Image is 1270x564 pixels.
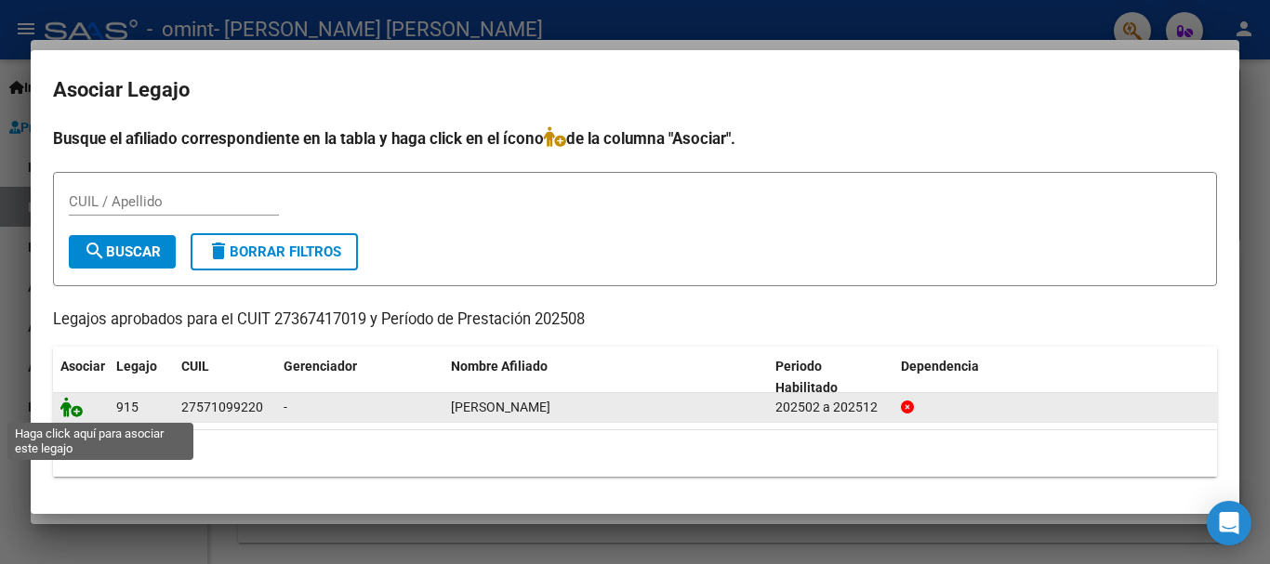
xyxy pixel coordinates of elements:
[181,397,263,418] div: 27571099220
[207,243,341,260] span: Borrar Filtros
[109,347,174,408] datatable-header-cell: Legajo
[451,359,548,374] span: Nombre Afiliado
[284,400,287,414] span: -
[1207,501,1251,545] div: Open Intercom Messenger
[116,359,157,374] span: Legajo
[84,240,106,262] mat-icon: search
[207,240,230,262] mat-icon: delete
[775,359,838,395] span: Periodo Habilitado
[443,347,768,408] datatable-header-cell: Nombre Afiliado
[53,347,109,408] datatable-header-cell: Asociar
[901,359,979,374] span: Dependencia
[53,430,1217,477] div: 1 registros
[53,126,1217,151] h4: Busque el afiliado correspondiente en la tabla y haga click en el ícono de la columna "Asociar".
[191,233,358,270] button: Borrar Filtros
[53,308,1217,332] p: Legajos aprobados para el CUIT 27367417019 y Período de Prestación 202508
[116,400,139,414] span: 915
[60,359,105,374] span: Asociar
[181,359,209,374] span: CUIL
[768,347,893,408] datatable-header-cell: Periodo Habilitado
[84,243,161,260] span: Buscar
[69,235,176,269] button: Buscar
[276,347,443,408] datatable-header-cell: Gerenciador
[284,359,357,374] span: Gerenciador
[451,400,550,414] span: VIEGAS JOAQUINA
[775,397,886,418] div: 202502 a 202512
[893,347,1218,408] datatable-header-cell: Dependencia
[174,347,276,408] datatable-header-cell: CUIL
[53,72,1217,108] h2: Asociar Legajo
